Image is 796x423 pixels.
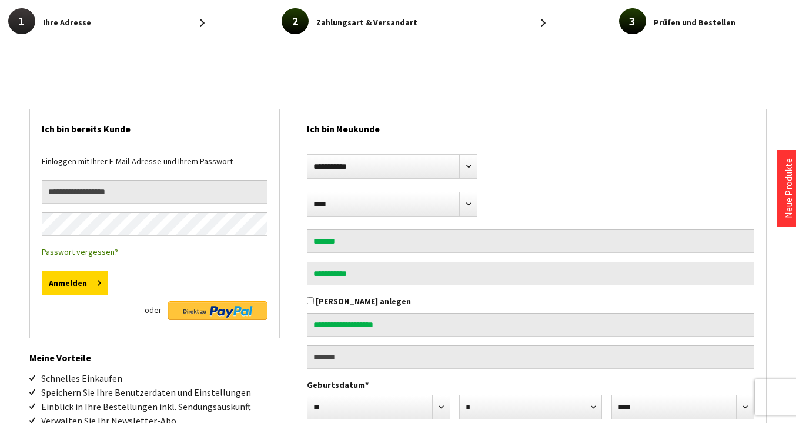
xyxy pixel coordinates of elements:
span: Zahlungsart & Versandart [316,15,417,29]
span: Ihre Adresse [43,15,91,29]
div: Einloggen mit Ihrer E-Mail-Adresse und Ihrem Passwort [42,154,267,180]
a: Passwort vergessen? [42,247,118,257]
h2: Meine Vorteile [29,338,280,365]
span: 1 [8,8,35,34]
span: 2 [282,8,309,34]
h2: Ich bin bereits Kunde [42,109,267,142]
label: [PERSON_NAME] anlegen [316,296,411,307]
h2: Ich bin Neukunde [307,109,754,142]
span: oder [145,301,162,319]
li: Einblick in Ihre Bestellungen inkl. Sendungsauskunft [41,399,280,414]
a: Neue Produkte [782,158,794,218]
button: Anmelden [42,271,108,295]
li: Schnelles Einkaufen [41,371,280,385]
span: 3 [619,8,646,34]
label: Geburtsdatum* [307,378,754,392]
span: Prüfen und Bestellen [654,15,735,29]
img: Direkt zu PayPal Button [168,301,267,320]
li: Speichern Sie Ihre Benutzerdaten und Einstellungen [41,385,280,399]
